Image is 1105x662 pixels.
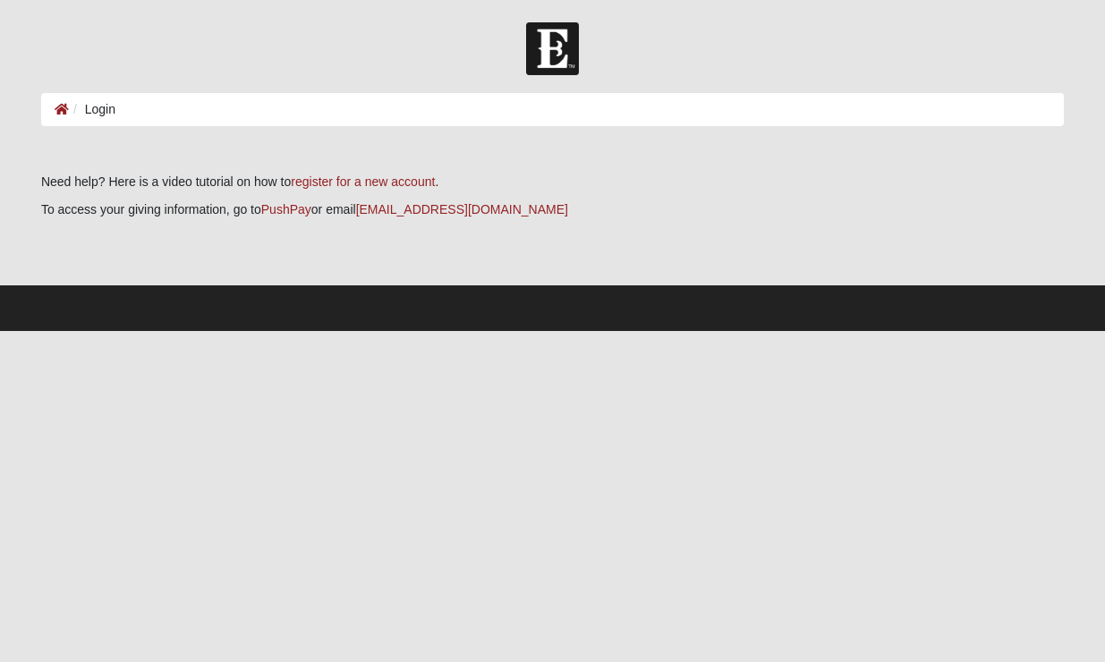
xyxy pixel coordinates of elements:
[41,173,1064,191] p: Need help? Here is a video tutorial on how to .
[41,200,1064,219] p: To access your giving information, go to or email
[69,100,115,119] li: Login
[291,174,435,189] a: register for a new account
[526,22,579,75] img: Church of Eleven22 Logo
[261,202,311,216] a: PushPay
[356,202,568,216] a: [EMAIL_ADDRESS][DOMAIN_NAME]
